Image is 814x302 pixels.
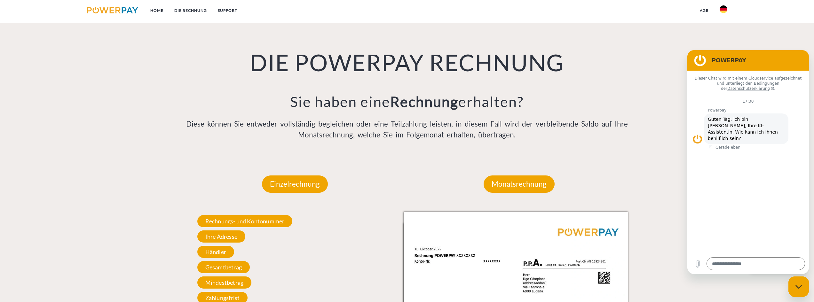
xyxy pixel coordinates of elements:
span: Ihre Adresse [197,230,245,243]
span: Gesamtbetrag [197,261,250,273]
iframe: Messaging-Fenster [687,50,809,274]
a: SUPPORT [212,5,243,16]
span: Händler [197,246,234,258]
span: Rechnungs- und Kontonummer [197,215,293,227]
img: de [720,5,727,13]
a: Home [145,5,169,16]
a: agb [694,5,714,16]
img: logo-powerpay.svg [87,7,138,13]
b: Rechnung [390,93,458,110]
p: Monatsrechnung [484,175,555,193]
h3: Sie haben eine erhalten? [183,93,631,111]
iframe: Schaltfläche zum Öffnen des Messaging-Fensters; Konversation läuft [788,276,809,297]
p: Einzelrechnung [262,175,328,193]
span: Mindestbetrag [197,276,251,289]
a: DIE RECHNUNG [169,5,212,16]
p: Diese können Sie entweder vollständig begleichen oder eine Teilzahlung leisten, in diesem Fall wi... [183,119,631,140]
h1: DIE POWERPAY RECHNUNG [183,48,631,77]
